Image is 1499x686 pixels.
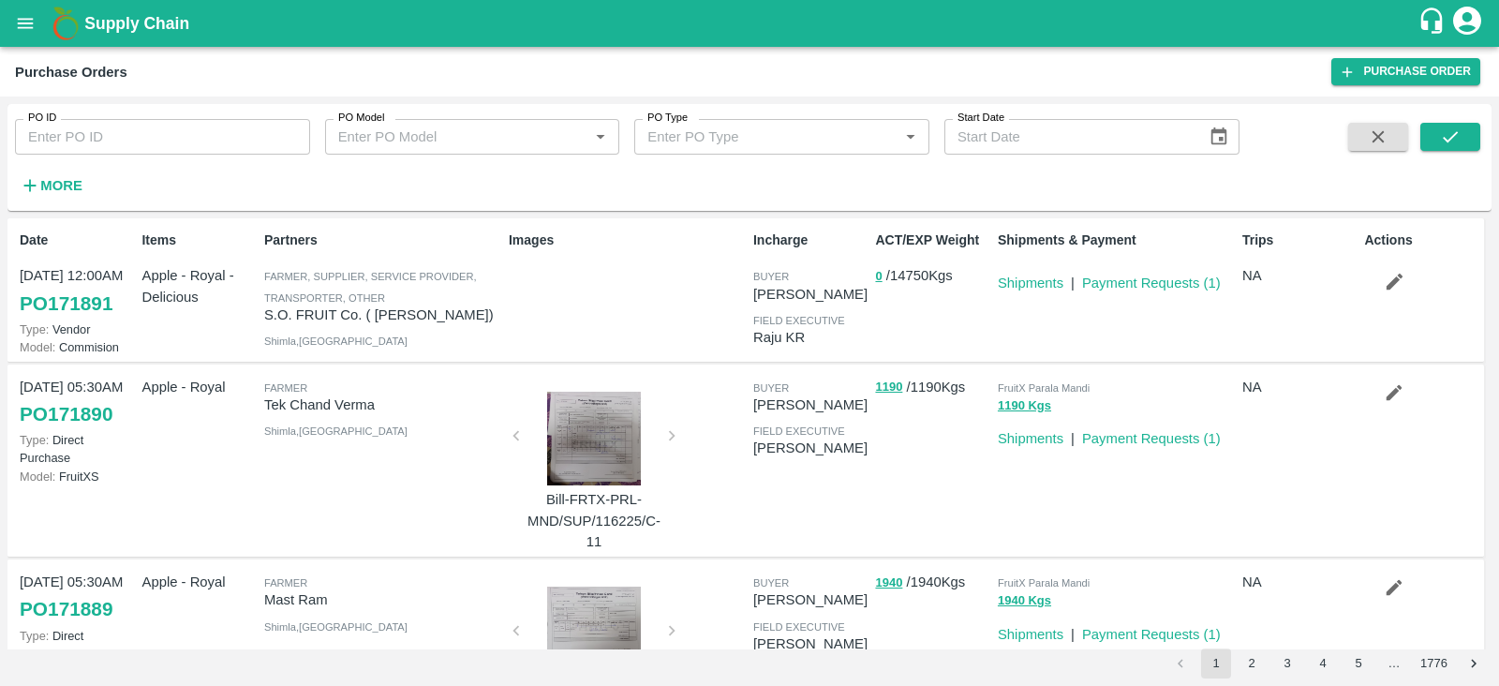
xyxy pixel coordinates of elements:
[875,377,902,398] button: 1190
[998,276,1063,291] a: Shipments
[20,431,134,467] p: Direct Purchase
[15,119,310,155] input: Enter PO ID
[898,125,923,149] button: Open
[1242,265,1357,286] p: NA
[1201,119,1237,155] button: Choose date
[998,590,1051,612] button: 1940 Kgs
[753,438,868,458] p: [PERSON_NAME]
[753,577,789,589] span: buyer
[647,111,688,126] label: PO Type
[875,573,902,594] button: 1940
[264,382,307,394] span: Farmer
[753,589,868,610] p: [PERSON_NAME]
[264,621,408,633] span: Shimla , [GEOGRAPHIC_DATA]
[875,265,989,287] p: / 14750 Kgs
[1242,231,1357,250] p: Trips
[28,111,56,126] label: PO ID
[1063,265,1075,293] div: |
[1082,431,1221,446] a: Payment Requests (1)
[141,265,256,307] p: Apple - Royal - Delicious
[998,577,1090,589] span: FruitX Parala Mandi
[40,178,82,193] strong: More
[331,125,584,149] input: Enter PO Model
[264,425,408,437] span: Shimla , [GEOGRAPHIC_DATA]
[264,336,408,347] span: Shimla , [GEOGRAPHIC_DATA]
[998,231,1235,250] p: Shipments & Payment
[264,395,501,415] p: Tek Chand Verma
[753,315,845,326] span: field executive
[588,125,613,149] button: Open
[1417,7,1450,40] div: customer-support
[957,111,1004,126] label: Start Date
[1331,58,1480,85] a: Purchase Order
[20,321,134,338] p: Vendor
[1063,617,1075,645] div: |
[753,395,868,415] p: [PERSON_NAME]
[264,577,307,589] span: Farmer
[20,572,134,592] p: [DATE] 05:30AM
[20,322,49,336] span: Type:
[1242,377,1357,397] p: NA
[998,431,1063,446] a: Shipments
[264,305,501,325] p: S.O. FRUIT Co. ( [PERSON_NAME])
[1082,276,1221,291] a: Payment Requests (1)
[1163,649,1492,679] nav: pagination navigation
[141,572,256,592] p: Apple - Royal
[1364,231,1478,250] p: Actions
[20,231,134,250] p: Date
[84,10,1417,37] a: Supply Chain
[753,284,868,305] p: [PERSON_NAME]
[875,231,989,250] p: ACT/EXP Weight
[20,377,134,397] p: [DATE] 05:30AM
[753,327,868,348] p: Raju KR
[998,627,1063,642] a: Shipments
[1201,649,1231,679] button: page 1
[20,287,112,321] a: PO171891
[264,589,501,610] p: Mast Ram
[753,621,845,633] span: field executive
[338,111,385,126] label: PO Model
[875,266,882,288] button: 0
[1063,421,1075,449] div: |
[15,170,87,201] button: More
[20,433,49,447] span: Type:
[944,119,1194,155] input: Start Date
[998,382,1090,394] span: FruitX Parala Mandi
[20,265,134,286] p: [DATE] 12:00AM
[1237,649,1267,679] button: Go to page 2
[753,634,868,654] p: [PERSON_NAME]
[20,592,112,626] a: PO171889
[141,231,256,250] p: Items
[640,125,893,149] input: Enter PO Type
[1242,572,1357,592] p: NA
[753,231,868,250] p: Incharge
[875,572,989,593] p: / 1940 Kgs
[1272,649,1302,679] button: Go to page 3
[1450,4,1484,43] div: account of current user
[753,271,789,282] span: buyer
[753,382,789,394] span: buyer
[264,231,501,250] p: Partners
[753,425,845,437] span: field executive
[4,2,47,45] button: open drawer
[20,468,134,485] p: FruitXS
[20,338,134,356] p: Commision
[264,271,477,303] span: Farmer, Supplier, Service Provider, Transporter, Other
[47,5,84,42] img: logo
[1343,649,1373,679] button: Go to page 5
[141,377,256,397] p: Apple - Royal
[20,470,55,484] span: Model:
[20,340,55,354] span: Model:
[84,14,189,33] b: Supply Chain
[1308,649,1338,679] button: Go to page 4
[524,489,664,552] p: Bill-FRTX-PRL-MND/SUP/116225/C-11
[1082,627,1221,642] a: Payment Requests (1)
[875,377,989,398] p: / 1190 Kgs
[1379,655,1409,673] div: …
[998,395,1051,417] button: 1190 Kgs
[20,627,134,663] p: Direct Purchase
[20,397,112,431] a: PO171890
[509,231,746,250] p: Images
[20,629,49,643] span: Type:
[1459,649,1489,679] button: Go to next page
